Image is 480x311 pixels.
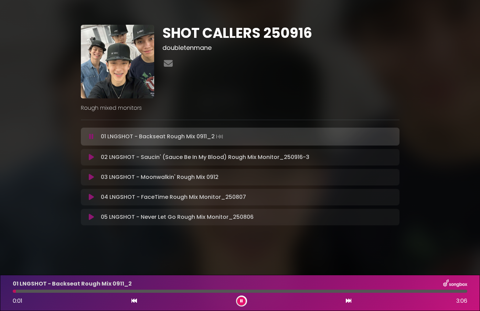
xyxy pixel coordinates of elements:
p: 03 LNGSHOT - Moonwalkin' Rough Mix 0912 [101,173,218,181]
h3: doubletenmane [162,44,399,52]
p: 01 LNGSHOT - Backseat Rough Mix 0911_2 [101,132,224,141]
p: 02 LNGSHOT - Saucin' (Sauce Be In My Blood) Rough Mix Monitor_250916-3 [101,153,309,161]
p: Rough mixed monitors [81,104,399,112]
img: EhfZEEfJT4ehH6TTm04u [81,25,154,98]
p: 05 LNGSHOT - Never Let Go Rough Mix Monitor_250806 [101,213,254,221]
p: 04 LNGSHOT - FaceTime Rough Mix Monitor_250807 [101,193,246,201]
img: waveform4.gif [215,132,224,141]
h1: SHOT CALLERS 250916 [162,25,399,41]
